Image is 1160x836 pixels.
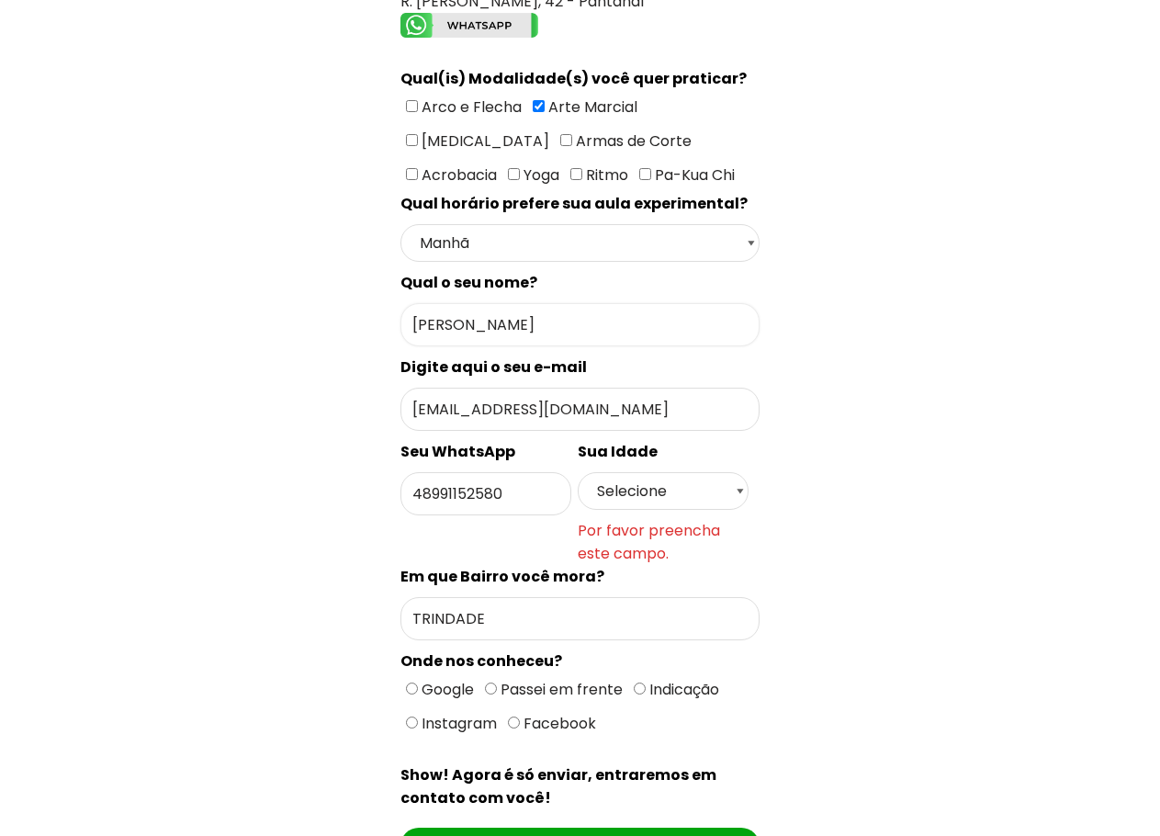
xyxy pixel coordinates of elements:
input: Google [406,683,418,695]
spam: Qual horário prefere sua aula experimental? [400,193,748,214]
input: Armas de Corte [560,134,572,146]
spam: Onde nos conheceu? [400,650,562,672]
span: Pa-Kua Chi [651,164,735,186]
span: Google [418,679,474,700]
input: Passei em frente [485,683,497,695]
span: Passei em frente [497,679,623,700]
input: Acrobacia [406,168,418,180]
spam: Qual o seu nome? [400,272,537,293]
spam: Digite aqui o seu e-mail [400,356,587,378]
spam: Seu WhatsApp [400,441,515,462]
span: Armas de Corte [572,130,692,152]
span: Facebook [520,713,596,734]
span: Indicação [646,679,719,700]
spam: Em que Bairro você mora? [400,566,604,587]
span: Por favor preencha este campo. [578,519,749,565]
span: Arte Marcial [545,96,637,118]
input: [MEDICAL_DATA] [406,134,418,146]
input: Instagram [406,717,418,729]
input: Facebook [508,717,520,729]
spam: Sua Idade [578,441,658,462]
spam: Qual(is) Modalidade(s) você quer praticar? [400,68,747,89]
input: Arte Marcial [533,100,545,112]
input: Pa-Kua Chi [639,168,651,180]
img: whatsapp [400,13,538,38]
span: Acrobacia [418,164,497,186]
span: Arco e Flecha [418,96,522,118]
input: Arco e Flecha [406,100,418,112]
spam: Show! Agora é só enviar, entraremos em contato com você! [400,764,716,808]
input: Ritmo [570,168,582,180]
span: Yoga [520,164,559,186]
input: Yoga [508,168,520,180]
span: Ritmo [582,164,628,186]
span: Instagram [418,713,497,734]
input: Indicação [634,683,646,695]
span: [MEDICAL_DATA] [418,130,549,152]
